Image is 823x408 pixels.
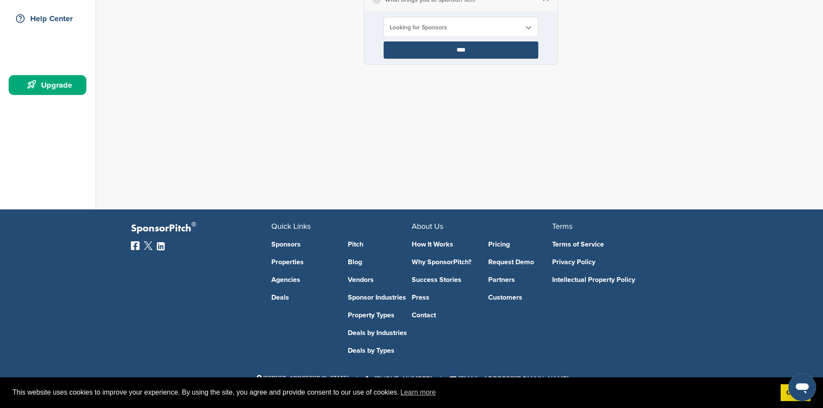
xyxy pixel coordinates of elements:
a: Customers [488,294,552,301]
a: Vendors [348,276,412,283]
a: [EMAIL_ADDRESS][DOMAIN_NAME] [450,375,569,383]
img: Twitter [144,241,153,250]
a: Why SponsorPitch? [412,259,476,266]
span: ® [191,219,196,230]
a: Pricing [488,241,552,248]
img: Facebook [131,241,140,250]
a: learn more about cookies [399,386,437,399]
a: Privacy Policy [552,259,680,266]
a: Press [412,294,476,301]
a: Property Types [348,312,412,319]
p: SponsorPitch [131,222,271,235]
a: Terms of Service [552,241,680,248]
div: Help Center [13,11,86,26]
a: Sponsors [271,241,335,248]
a: dismiss cookie message [781,384,810,402]
span: Terms [552,221,572,231]
iframe: Button to launch messaging window [788,373,816,401]
span: This website uses cookies to improve your experience. By using the site, you agree and provide co... [13,386,774,399]
a: How It Works [412,241,476,248]
a: Properties [271,259,335,266]
a: Success Stories [412,276,476,283]
a: Deals by Industries [348,329,412,336]
span: [STREET_ADDRESS][US_STATE] [255,375,348,382]
a: Deals [271,294,335,301]
a: Help Center [9,9,86,28]
a: Deals by Types [348,347,412,354]
a: Agencies [271,276,335,283]
a: Blog [348,259,412,266]
a: Pitch [348,241,412,248]
span: Looking for Sponsors [390,24,521,31]
span: Quick Links [271,221,311,231]
div: Upgrade [13,77,86,93]
a: Contact [412,312,476,319]
a: Partners [488,276,552,283]
a: [PHONE_NUMBER] [366,375,432,383]
a: Intellectual Property Policy [552,276,680,283]
a: Upgrade [9,75,86,95]
a: Request Demo [488,259,552,266]
span: About Us [412,221,443,231]
a: Sponsor Industries [348,294,412,301]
